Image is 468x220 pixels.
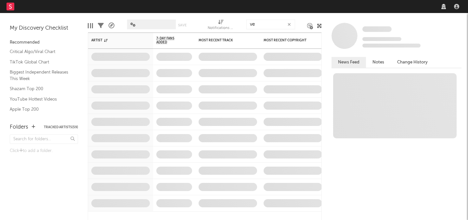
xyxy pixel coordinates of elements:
span: 7-Day Fans Added [156,36,182,44]
a: Some Artist [362,26,392,33]
div: Most Recent Track [199,38,247,42]
div: Click to add a folder. [10,147,78,155]
span: 0 fans last week [362,44,421,48]
div: Edit Columns [88,16,93,35]
a: TikTok Global Chart [10,59,71,66]
a: Apple Top 200 [10,106,71,113]
input: Search... [246,20,295,29]
button: Change History [391,57,434,68]
div: Filters [98,16,104,35]
button: Save [178,23,187,27]
div: Notifications (Artist) [208,16,234,35]
div: Folders [10,123,28,131]
div: Notifications (Artist) [208,24,234,32]
button: Tracked Artists(59) [44,126,78,129]
a: Critical Algo/Viral Chart [10,48,71,55]
span: Some Artist [362,26,392,32]
a: YouTube Hottest Videos [10,96,71,103]
div: My Discovery Checklist [10,24,78,32]
span: Tracking Since: [DATE] [362,37,401,41]
button: News Feed [331,57,366,68]
div: Most Recent Copyright [264,38,312,42]
div: Artist [91,38,140,42]
a: Biggest Independent Releases This Week [10,69,71,82]
button: Notes [366,57,391,68]
div: Recommended [10,39,78,47]
input: Search for folders... [10,134,78,144]
div: A&R Pipeline [109,16,114,35]
a: Shazam Top 200 [10,85,71,92]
